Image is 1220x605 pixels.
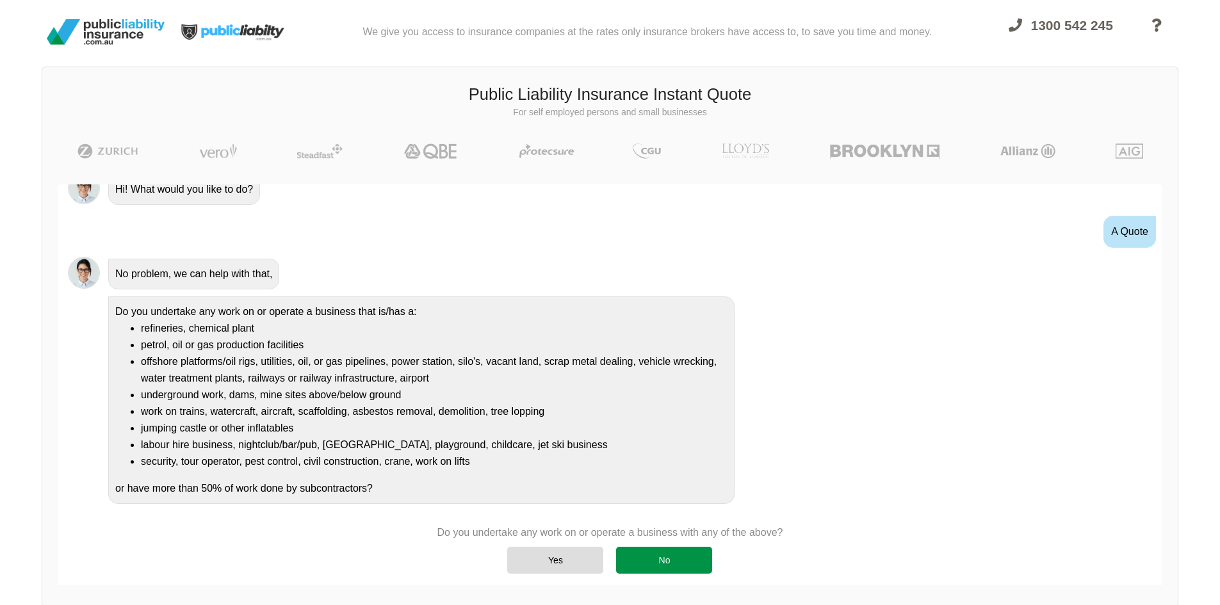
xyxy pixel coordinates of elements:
[514,143,579,159] img: Protecsure | Public Liability Insurance
[141,453,728,470] li: security, tour operator, pest control, civil construction, crane, work on lifts
[1110,143,1148,159] img: AIG | Public Liability Insurance
[170,5,298,59] img: Public Liability Insurance Light
[437,526,783,540] p: Do you undertake any work on or operate a business with any of the above?
[141,353,728,387] li: offshore platforms/oil rigs, utilities, oil, or gas pipelines, power station, silo's, vacant land...
[72,143,144,159] img: Zurich | Public Liability Insurance
[42,14,170,50] img: Public Liability Insurance
[141,387,728,403] li: underground work, dams, mine sites above/below ground
[52,83,1168,106] h3: Public Liability Insurance Instant Quote
[1031,18,1113,33] span: 1300 542 245
[825,143,945,159] img: Brooklyn | Public Liability Insurance
[141,403,728,420] li: work on trains, watercraft, aircraft, scaffolding, asbestos removal, demolition, tree lopping
[994,143,1062,159] img: Allianz | Public Liability Insurance
[362,5,932,59] div: We give you access to insurance companies at the rates only insurance brokers have access to, to ...
[193,143,243,159] img: Vero | Public Liability Insurance
[52,106,1168,119] p: For self employed persons and small businesses
[1103,216,1156,248] div: A Quote
[68,257,100,289] img: Chatbot | PLI
[108,259,279,289] div: No problem, we can help with that,
[616,547,712,574] div: No
[141,437,728,453] li: labour hire business, nightclub/bar/pub, [GEOGRAPHIC_DATA], playground, childcare, jet ski business
[141,420,728,437] li: jumping castle or other inflatables
[108,296,735,504] div: Do you undertake any work on or operate a business that is/has a: or have more than 50% of work d...
[507,547,603,574] div: Yes
[108,174,260,205] div: Hi! What would you like to do?
[628,143,666,159] img: CGU | Public Liability Insurance
[291,143,348,159] img: Steadfast | Public Liability Insurance
[997,10,1125,59] a: 1300 542 245
[141,337,728,353] li: petrol, oil or gas production facilities
[396,143,466,159] img: QBE | Public Liability Insurance
[68,172,100,204] img: Chatbot | PLI
[141,320,728,337] li: refineries, chemical plant
[715,143,776,159] img: LLOYD's | Public Liability Insurance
